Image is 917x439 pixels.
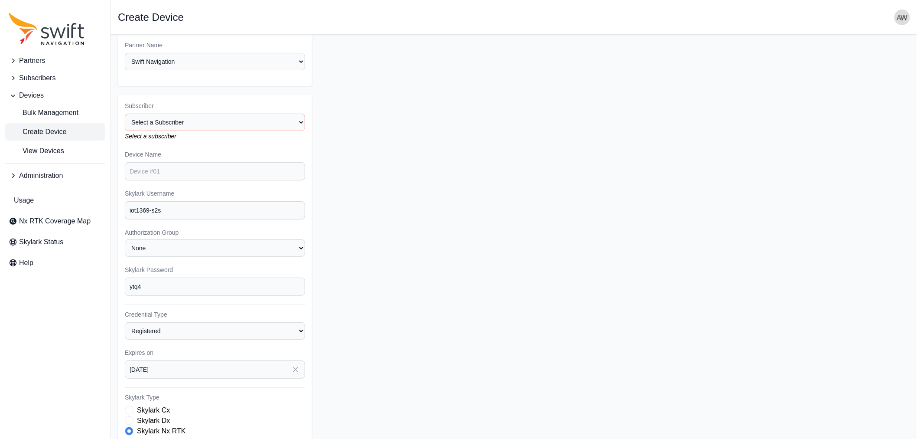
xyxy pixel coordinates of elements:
label: Skylark Cx [137,405,170,416]
span: Devices [19,90,44,101]
span: Subscribers [19,73,55,83]
label: Subscriber [125,102,305,110]
label: Expires on [125,348,305,357]
span: Nx RTK Coverage Map [19,216,91,226]
label: Skylark Dx [137,416,170,426]
a: Nx RTK Coverage Map [5,213,105,230]
h1: Create Device [118,12,184,23]
a: Usage [5,192,105,209]
label: Skylark Username [125,189,305,198]
label: Skylark Type [125,393,305,402]
span: Partners [19,56,45,66]
img: user photo [894,10,910,25]
input: password [125,278,305,296]
label: Credential Type [125,310,305,319]
button: Subscribers [5,69,105,87]
em: Select a subscriber [125,133,176,140]
a: Skylark Status [5,233,105,251]
a: Help [5,254,105,272]
input: YYYY-MM-DD [125,360,305,379]
button: Devices [5,87,105,104]
span: Bulk Management [9,108,78,118]
label: Skylark Password [125,265,305,274]
input: Device #01 [125,162,305,180]
div: Skylark Type [125,405,305,436]
span: Usage [14,195,34,206]
label: Authorization Group [125,228,305,237]
label: Device Name [125,150,305,159]
label: Skylark Nx RTK [137,426,186,436]
span: Administration [19,170,63,181]
button: Administration [5,167,105,184]
select: Partner Name [125,53,305,70]
span: View Devices [9,146,64,156]
select: Subscriber [125,114,305,131]
a: Bulk Management [5,104,105,121]
span: Help [19,258,33,268]
label: Partner Name [125,41,305,49]
a: Create Device [5,123,105,141]
button: Partners [5,52,105,69]
span: Skylark Status [19,237,63,247]
input: example-user [125,201,305,219]
span: Create Device [9,127,66,137]
a: View Devices [5,142,105,160]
